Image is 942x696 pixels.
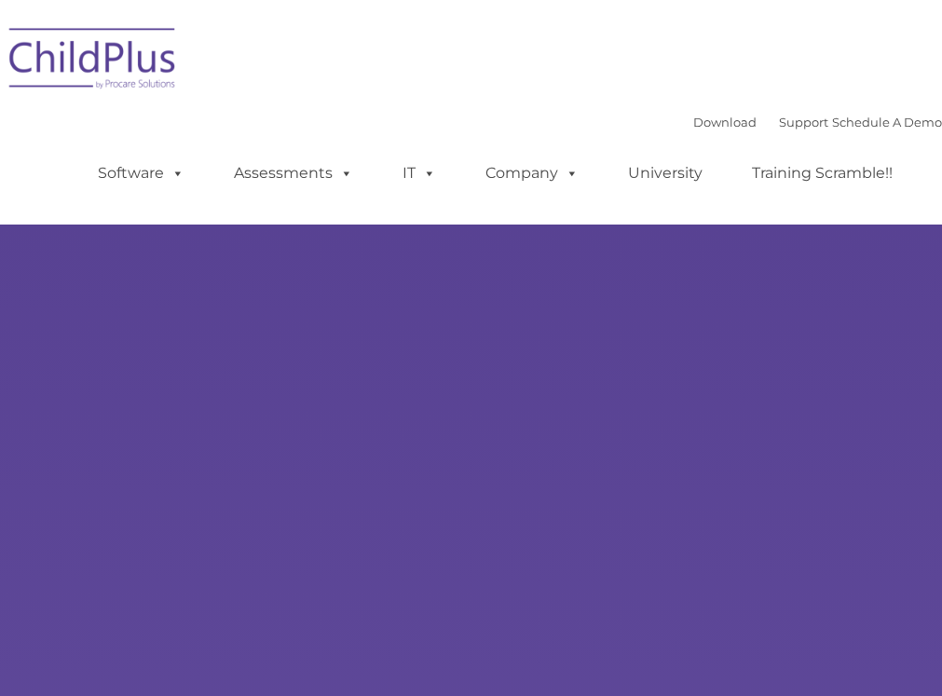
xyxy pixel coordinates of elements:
[609,155,721,192] a: University
[832,115,942,130] a: Schedule A Demo
[693,115,757,130] a: Download
[693,115,942,130] font: |
[215,155,372,192] a: Assessments
[779,115,828,130] a: Support
[79,155,203,192] a: Software
[467,155,597,192] a: Company
[733,155,911,192] a: Training Scramble!!
[384,155,455,192] a: IT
